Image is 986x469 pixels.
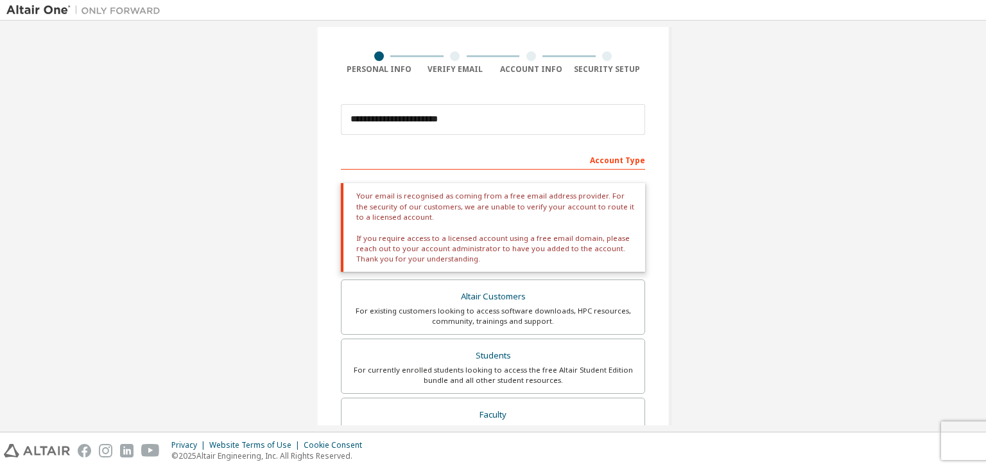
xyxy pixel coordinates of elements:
img: facebook.svg [78,444,91,457]
div: Your email is recognised as coming from a free email address provider. For the security of our cu... [341,183,645,272]
div: Security Setup [569,64,646,75]
div: Students [349,347,637,365]
img: youtube.svg [141,444,160,457]
img: altair_logo.svg [4,444,70,457]
div: Website Terms of Use [209,440,304,450]
div: For currently enrolled students looking to access the free Altair Student Edition bundle and all ... [349,365,637,385]
div: Account Type [341,149,645,170]
div: Cookie Consent [304,440,370,450]
div: For existing customers looking to access software downloads, HPC resources, community, trainings ... [349,306,637,326]
img: instagram.svg [99,444,112,457]
div: Altair Customers [349,288,637,306]
img: linkedin.svg [120,444,134,457]
img: Altair One [6,4,167,17]
div: Faculty [349,406,637,424]
div: Account Info [493,64,569,75]
div: Personal Info [341,64,417,75]
div: Verify Email [417,64,494,75]
div: Privacy [171,440,209,450]
div: For faculty & administrators of academic institutions administering students and accessing softwa... [349,424,637,445]
p: © 2025 Altair Engineering, Inc. All Rights Reserved. [171,450,370,461]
